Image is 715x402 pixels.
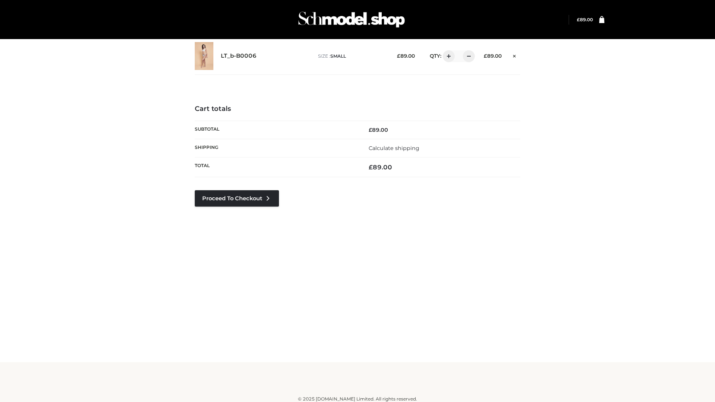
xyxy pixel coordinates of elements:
bdi: 89.00 [484,53,502,59]
p: size : [318,53,385,60]
bdi: 89.00 [397,53,415,59]
th: Subtotal [195,121,357,139]
h4: Cart totals [195,105,520,113]
a: Calculate shipping [369,145,419,151]
img: LT_b-B0006 - SMALL [195,42,213,70]
img: Schmodel Admin 964 [296,5,407,34]
span: £ [369,127,372,133]
bdi: 89.00 [369,163,392,171]
bdi: 89.00 [577,17,593,22]
span: SMALL [330,53,346,59]
span: £ [369,163,373,171]
span: £ [577,17,580,22]
div: QTY: [422,50,472,62]
th: Total [195,157,357,177]
a: £89.00 [577,17,593,22]
bdi: 89.00 [369,127,388,133]
th: Shipping [195,139,357,157]
a: Remove this item [509,50,520,60]
span: £ [397,53,400,59]
span: £ [484,53,487,59]
a: Proceed to Checkout [195,190,279,207]
a: LT_b-B0006 [221,52,257,60]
